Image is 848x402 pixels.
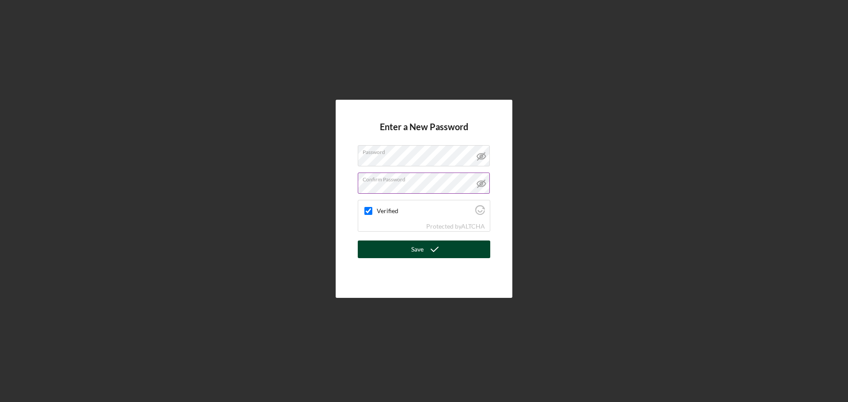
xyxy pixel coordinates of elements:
label: Verified [377,207,473,214]
a: Visit Altcha.org [475,209,485,216]
div: Save [411,240,424,258]
button: Save [358,240,490,258]
label: Confirm Password [363,173,490,183]
h4: Enter a New Password [380,122,468,145]
label: Password [363,146,490,155]
a: Visit Altcha.org [461,222,485,230]
div: Protected by [426,223,485,230]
